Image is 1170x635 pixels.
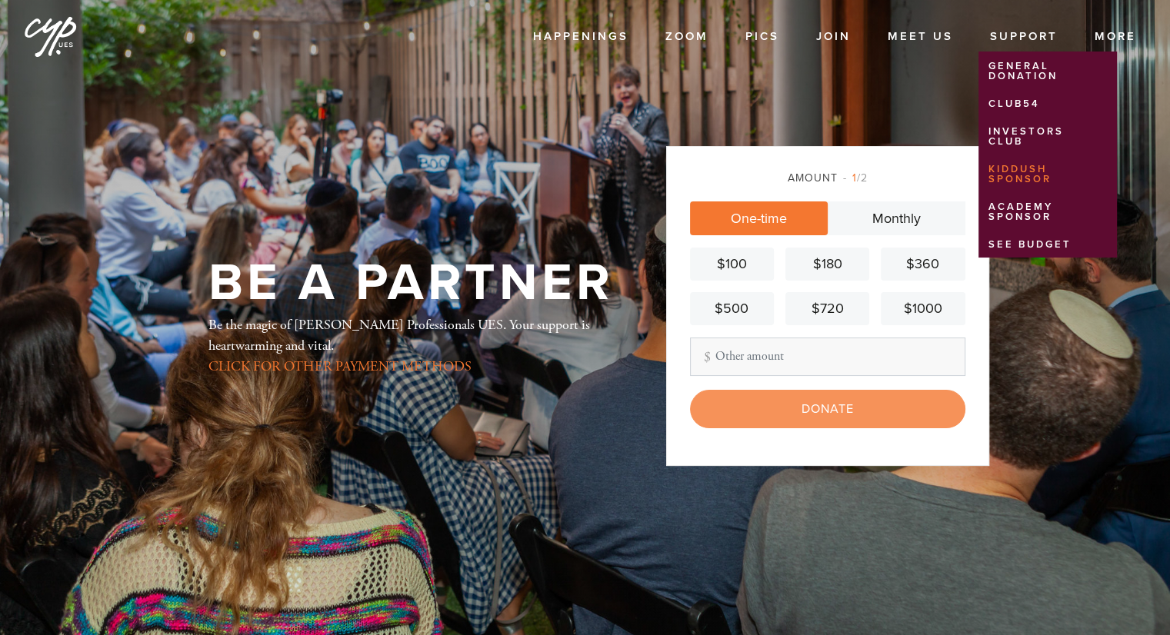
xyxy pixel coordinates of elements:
div: $1000 [887,298,958,319]
div: $360 [887,254,958,274]
a: One-time [690,201,828,235]
a: Join [805,22,862,52]
a: General Donation [978,54,1110,89]
a: $360 [881,248,965,281]
a: Pics [734,22,791,52]
a: $180 [785,248,869,281]
span: 1 [852,171,857,185]
a: More [1083,22,1148,52]
a: Meet Us [876,22,965,52]
div: $100 [696,254,768,274]
a: CLICK FOR OTHER PAYMENT METHODS [208,357,472,375]
img: cyp%20logo%20%28Jan%202025%29.png [23,8,78,63]
a: $500 [690,292,774,325]
div: $500 [696,298,768,319]
a: Happenings [522,22,640,52]
a: $1000 [881,292,965,325]
a: Kiddush Sponsor [978,157,1110,192]
a: Investors Club [978,119,1110,155]
a: Zoom [654,22,720,52]
input: Other amount [690,337,965,376]
div: $720 [792,298,863,319]
a: $100 [690,248,774,281]
a: Monthly [828,201,965,235]
div: Amount [690,170,965,186]
div: $180 [792,254,863,274]
div: Be the magic of [PERSON_NAME] Professionals UES. Your support is heartwarming and vital. [208,314,616,377]
a: See Budget [978,233,1110,258]
h1: Be a Partner [208,258,614,308]
a: $720 [785,292,869,325]
a: Support [978,22,1069,52]
a: Academy Sponsor [978,195,1110,231]
a: Club54 [978,91,1110,117]
span: /2 [843,171,868,185]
